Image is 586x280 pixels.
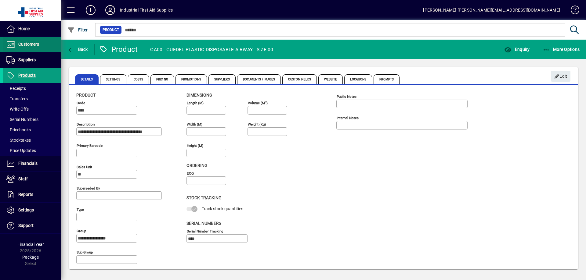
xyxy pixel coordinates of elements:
[3,156,61,171] a: Financials
[186,93,212,97] span: Dimensions
[187,101,204,105] mat-label: Length (m)
[3,187,61,202] a: Reports
[77,144,103,148] mat-label: Primary barcode
[187,171,194,175] mat-label: EOQ
[18,192,33,197] span: Reports
[337,116,359,120] mat-label: Internal Notes
[3,52,61,68] a: Suppliers
[3,125,61,135] a: Pricebooks
[81,5,100,16] button: Add
[75,74,99,84] span: Details
[18,26,30,31] span: Home
[18,73,36,78] span: Products
[18,161,38,166] span: Financials
[67,27,88,32] span: Filter
[318,74,343,84] span: Website
[248,101,268,105] mat-label: Volume (m )
[77,207,84,212] mat-label: Type
[77,250,93,254] mat-label: Sub group
[17,242,44,247] span: Financial Year
[18,207,34,212] span: Settings
[77,165,92,169] mat-label: Sales unit
[186,195,222,200] span: Stock Tracking
[66,24,89,35] button: Filter
[6,148,36,153] span: Price Updates
[120,5,173,15] div: Industrial First Aid Supplies
[67,47,88,52] span: Back
[100,5,120,16] button: Profile
[265,100,266,103] sup: 3
[554,71,567,81] span: Edit
[6,86,26,91] span: Receipts
[187,144,203,148] mat-label: Height (m)
[99,44,138,54] div: Product
[3,203,61,218] a: Settings
[77,186,100,190] mat-label: Superseded by
[3,21,61,37] a: Home
[3,94,61,104] a: Transfers
[282,74,317,84] span: Custom Fields
[543,47,580,52] span: More Options
[6,96,28,101] span: Transfers
[3,172,61,187] a: Staff
[18,57,36,62] span: Suppliers
[66,44,89,55] button: Back
[6,138,31,143] span: Stocktakes
[128,74,149,84] span: Costs
[237,74,281,84] span: Documents / Images
[504,47,530,52] span: Enquiry
[3,135,61,145] a: Stocktakes
[77,229,86,233] mat-label: Group
[6,127,31,132] span: Pricebooks
[150,74,174,84] span: Pricing
[186,163,208,168] span: Ordering
[6,107,29,112] span: Write Offs
[3,145,61,156] a: Price Updates
[566,1,578,21] a: Knowledge Base
[3,37,61,52] a: Customers
[202,206,243,211] span: Track stock quantities
[18,42,39,47] span: Customers
[150,45,273,55] div: GA00 - GUEDEL PLASTIC DISPOSABLE AIRWAY - SIZE 00
[337,94,356,99] mat-label: Public Notes
[374,74,400,84] span: Prompts
[175,74,207,84] span: Promotions
[100,74,126,84] span: Settings
[248,122,266,126] mat-label: Weight (Kg)
[3,104,61,114] a: Write Offs
[344,74,372,84] span: Locations
[503,44,531,55] button: Enquiry
[187,229,223,233] mat-label: Serial Number tracking
[3,83,61,94] a: Receipts
[186,221,221,226] span: Serial Numbers
[423,5,560,15] div: [PERSON_NAME] [PERSON_NAME][EMAIL_ADDRESS][DOMAIN_NAME]
[208,74,236,84] span: Suppliers
[551,71,570,82] button: Edit
[18,176,28,181] span: Staff
[76,93,96,97] span: Product
[77,101,85,105] mat-label: Code
[103,27,119,33] span: Product
[3,218,61,233] a: Support
[187,122,202,126] mat-label: Width (m)
[6,117,38,122] span: Serial Numbers
[18,223,34,228] span: Support
[61,44,95,55] app-page-header-button: Back
[3,114,61,125] a: Serial Numbers
[541,44,581,55] button: More Options
[77,122,95,126] mat-label: Description
[22,255,39,260] span: Package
